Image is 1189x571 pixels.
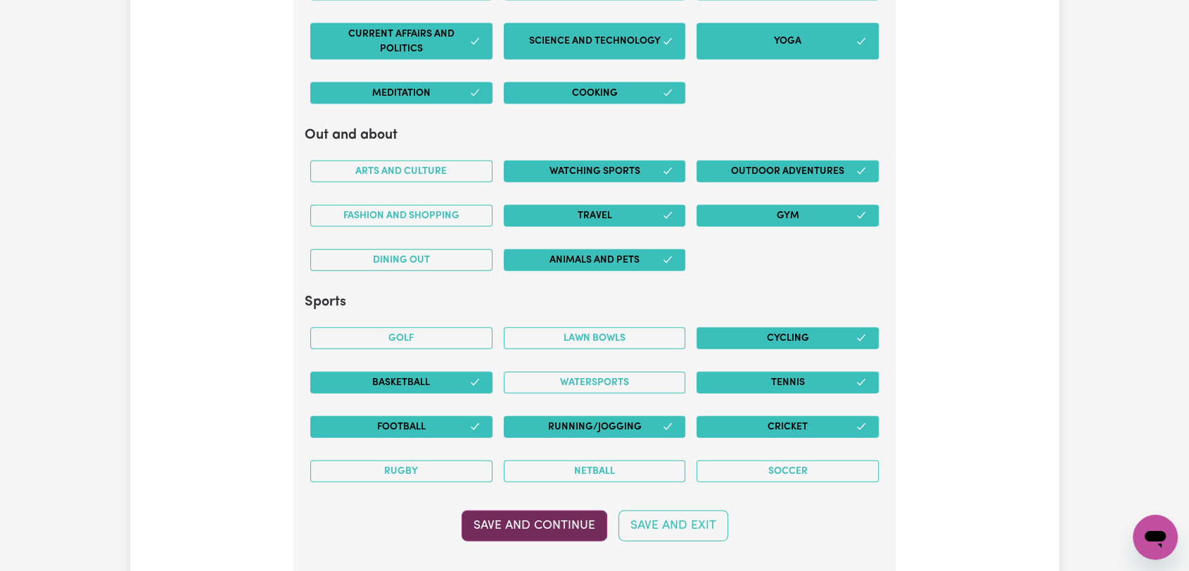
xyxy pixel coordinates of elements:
button: Save and Continue [462,510,607,541]
button: Current Affairs and Politics [310,23,492,60]
button: Travel [504,205,686,227]
button: Cycling [697,327,879,349]
button: Cricket [697,416,879,438]
button: Outdoor adventures [697,161,879,182]
button: Football [310,416,492,438]
button: Gym [697,205,879,227]
button: Animals and pets [504,249,686,271]
button: Lawn bowls [504,327,686,349]
button: Fashion and shopping [310,205,492,227]
button: Arts and Culture [310,161,492,182]
button: Science and Technology [504,23,686,60]
h2: Out and about [305,127,884,144]
h2: Sports [305,294,884,310]
button: Basketball [310,372,492,394]
button: Meditation [310,82,492,104]
button: Running/Jogging [504,416,686,438]
button: Soccer [697,460,879,482]
button: Netball [504,460,686,482]
button: Rugby [310,460,492,482]
button: Watching sports [504,161,686,182]
iframe: Button to launch messaging window [1133,515,1178,560]
button: Save and Exit [618,510,728,541]
button: Cooking [504,82,686,104]
button: Tennis [697,372,879,394]
button: Golf [310,327,492,349]
button: Dining out [310,249,492,271]
button: Yoga [697,23,879,60]
button: Watersports [504,372,686,394]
